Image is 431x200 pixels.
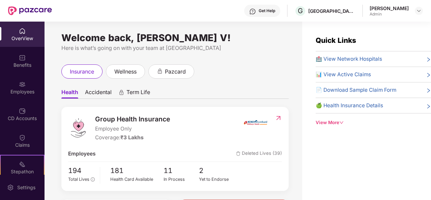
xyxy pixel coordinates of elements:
[95,125,170,133] span: Employee Only
[19,161,26,168] img: svg+xml;base64,PHN2ZyB4bWxucz0iaHR0cDovL3d3dy53My5vcmcvMjAwMC9zdmciIHdpZHRoPSIyMSIgaGVpZ2h0PSIyMC...
[19,108,26,114] img: svg+xml;base64,PHN2ZyBpZD0iQ0RfQWNjb3VudHMiIGRhdGEtbmFtZT0iQ0QgQWNjb3VudHMiIHhtbG5zPSJodHRwOi8vd3...
[110,176,164,183] div: Health Card Available
[110,165,164,176] span: 181
[68,118,88,138] img: logo
[61,89,78,98] span: Health
[68,177,89,182] span: Total Lives
[308,8,355,14] div: [GEOGRAPHIC_DATA] INDIA PRIVATE LIMITED
[275,115,282,121] img: RedirectIcon
[426,72,431,79] span: right
[61,35,289,40] div: Welcome back, [PERSON_NAME] V!
[95,134,170,142] div: Coverage:
[236,151,240,156] img: deleteIcon
[370,5,409,11] div: [PERSON_NAME]
[19,134,26,141] img: svg+xml;base64,PHN2ZyBpZD0iQ2xhaW0iIHhtbG5zPSJodHRwOi8vd3d3LnczLm9yZy8yMDAwL3N2ZyIgd2lkdGg9IjIwIi...
[316,86,396,94] span: 📄 Download Sample Claim Form
[19,54,26,61] img: svg+xml;base64,PHN2ZyBpZD0iQmVuZWZpdHMiIHhtbG5zPSJodHRwOi8vd3d3LnczLm9yZy8yMDAwL3N2ZyIgd2lkdGg9Ij...
[236,150,282,158] span: Deleted Lives (39)
[126,89,150,98] span: Term Life
[416,8,422,13] img: svg+xml;base64,PHN2ZyBpZD0iRHJvcGRvd24tMzJ4MzIiIHhtbG5zPSJodHRwOi8vd3d3LnczLm9yZy8yMDAwL3N2ZyIgd2...
[426,56,431,63] span: right
[199,176,235,183] div: Yet to Endorse
[165,67,186,76] span: pazcard
[316,70,371,79] span: 📊 View Active Claims
[249,8,256,15] img: svg+xml;base64,PHN2ZyBpZD0iSGVscC0zMngzMiIgeG1sbnM9Imh0dHA6Ly93d3cudzMub3JnLzIwMDAvc3ZnIiB3aWR0aD...
[426,103,431,110] span: right
[61,44,289,52] div: Here is what’s going on with your team at [GEOGRAPHIC_DATA]
[19,81,26,88] img: svg+xml;base64,PHN2ZyBpZD0iRW1wbG95ZWVzIiB4bWxucz0iaHR0cDovL3d3dy53My5vcmcvMjAwMC9zdmciIHdpZHRoPS...
[15,184,37,191] div: Settings
[370,11,409,17] div: Admin
[164,176,199,183] div: In Process
[68,150,95,158] span: Employees
[8,6,52,15] img: New Pazcare Logo
[316,102,383,110] span: 🍏 Health Insurance Details
[95,114,170,124] span: Group Health Insurance
[339,120,344,125] span: down
[157,68,163,74] div: animation
[118,89,124,95] div: animation
[85,89,112,98] span: Accidental
[19,28,26,34] img: svg+xml;base64,PHN2ZyBpZD0iSG9tZSIgeG1sbnM9Imh0dHA6Ly93d3cudzMub3JnLzIwMDAvc3ZnIiB3aWR0aD0iMjAiIG...
[426,87,431,94] span: right
[243,114,268,131] img: insurerIcon
[68,165,95,176] span: 194
[298,7,303,15] span: G
[164,165,199,176] span: 11
[120,134,144,141] span: ₹3 Lakhs
[114,67,137,76] span: wellness
[91,177,94,181] span: info-circle
[1,168,44,175] div: Stepathon
[316,36,356,45] span: Quick Links
[7,184,14,191] img: svg+xml;base64,PHN2ZyBpZD0iU2V0dGluZy0yMHgyMCIgeG1sbnM9Imh0dHA6Ly93d3cudzMub3JnLzIwMDAvc3ZnIiB3aW...
[70,67,94,76] span: insurance
[316,119,431,126] div: View More
[199,165,235,176] span: 2
[259,8,275,13] div: Get Help
[316,55,382,63] span: 🏥 View Network Hospitals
